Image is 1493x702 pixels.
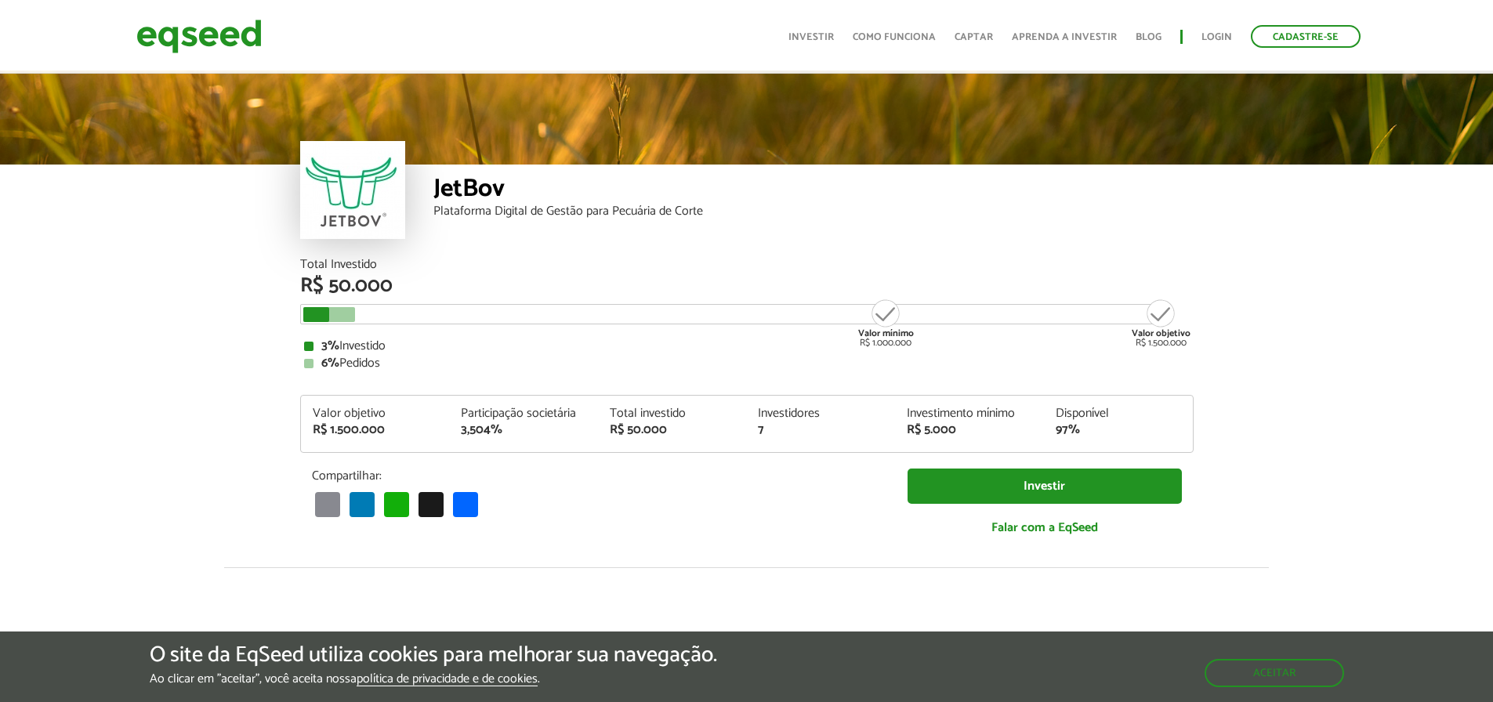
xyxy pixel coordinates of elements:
[415,491,447,517] a: X
[1251,25,1361,48] a: Cadastre-se
[321,335,339,356] strong: 3%
[758,424,883,436] div: 7
[1012,32,1117,42] a: Aprenda a investir
[610,424,735,436] div: R$ 50.000
[908,469,1182,504] a: Investir
[857,298,915,348] div: R$ 1.000.000
[758,407,883,420] div: Investidores
[1201,32,1232,42] a: Login
[313,407,438,420] div: Valor objetivo
[321,353,339,374] strong: 6%
[136,16,262,57] img: EqSeed
[1205,659,1344,687] button: Aceitar
[907,407,1032,420] div: Investimento mínimo
[300,276,1194,296] div: R$ 50.000
[908,512,1182,544] a: Falar com a EqSeed
[313,424,438,436] div: R$ 1.500.000
[853,32,936,42] a: Como funciona
[450,491,481,517] a: Share
[1056,407,1181,420] div: Disponível
[955,32,993,42] a: Captar
[346,491,378,517] a: LinkedIn
[357,673,538,686] a: política de privacidade e de cookies
[1136,32,1161,42] a: Blog
[150,643,717,668] h5: O site da EqSeed utiliza cookies para melhorar sua navegação.
[433,176,1194,205] div: JetBov
[304,357,1190,370] div: Pedidos
[1132,298,1190,348] div: R$ 1.500.000
[858,326,914,341] strong: Valor mínimo
[433,205,1194,218] div: Plataforma Digital de Gestão para Pecuária de Corte
[312,491,343,517] a: Email
[461,407,586,420] div: Participação societária
[150,671,717,686] p: Ao clicar em "aceitar", você aceita nossa .
[304,340,1190,353] div: Investido
[300,259,1194,271] div: Total Investido
[1056,424,1181,436] div: 97%
[788,32,834,42] a: Investir
[907,424,1032,436] div: R$ 5.000
[1132,326,1190,341] strong: Valor objetivo
[461,424,586,436] div: 3,504%
[312,469,884,483] p: Compartilhar:
[381,491,412,517] a: WhatsApp
[610,407,735,420] div: Total investido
